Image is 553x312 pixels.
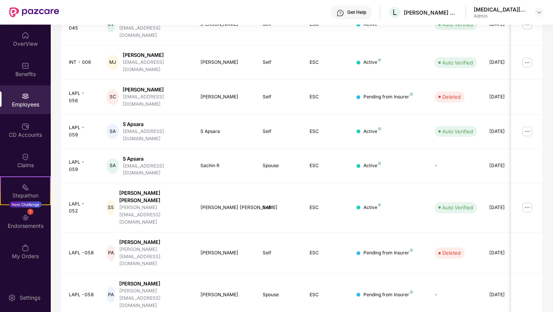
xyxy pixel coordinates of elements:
[474,13,528,19] div: Admin
[521,201,533,214] img: manageButton
[410,93,413,96] img: svg+xml;base64,PHN2ZyB4bWxucz0iaHR0cDovL3d3dy53My5vcmcvMjAwMC9zdmciIHdpZHRoPSI4IiBoZWlnaHQ9IjgiIH...
[69,291,94,299] div: LAPL -058
[200,162,251,169] div: Sachin R
[442,128,473,135] div: Auto Verified
[489,59,524,66] div: [DATE]
[363,291,413,299] div: Pending from Insurer
[200,128,251,135] div: S Apsara
[119,189,188,204] div: [PERSON_NAME] [PERSON_NAME]
[263,291,297,299] div: Spouse
[378,58,381,61] img: svg+xml;base64,PHN2ZyB4bWxucz0iaHR0cDovL3d3dy53My5vcmcvMjAwMC9zdmciIHdpZHRoPSI4IiBoZWlnaHQ9IjgiIH...
[393,8,397,17] span: L
[474,6,528,13] div: [MEDICAL_DATA][PERSON_NAME]
[119,239,188,246] div: [PERSON_NAME]
[347,9,366,15] div: Get Help
[378,127,381,130] img: svg+xml;base64,PHN2ZyB4bWxucz0iaHR0cDovL3d3dy53My5vcmcvMjAwMC9zdmciIHdpZHRoPSI4IiBoZWlnaHQ9IjgiIH...
[263,162,297,169] div: Spouse
[263,249,297,257] div: Self
[200,249,251,257] div: [PERSON_NAME]
[107,55,119,70] div: MJ
[22,32,29,39] img: svg+xml;base64,PHN2ZyBpZD0iSG9tZSIgeG1sbnM9Imh0dHA6Ly93d3cudzMub3JnLzIwMDAvc3ZnIiB3aWR0aD0iMjAiIG...
[22,123,29,130] img: svg+xml;base64,PHN2ZyBpZD0iQ0RfQWNjb3VudHMiIGRhdGEtbmFtZT0iQ0QgQWNjb3VudHMiIHhtbG5zPSJodHRwOi8vd3...
[69,90,94,105] div: LAPL - 056
[27,209,33,215] div: 7
[123,155,188,163] div: S Apsara
[442,249,461,257] div: Deleted
[123,51,188,59] div: [PERSON_NAME]
[9,201,42,207] div: New Challenge
[119,246,188,268] div: [PERSON_NAME][EMAIL_ADDRESS][DOMAIN_NAME]
[489,93,524,101] div: [DATE]
[123,121,188,128] div: S Apsara
[107,90,119,105] div: SC
[442,59,473,66] div: Auto Verified
[119,17,188,39] div: [PERSON_NAME][EMAIL_ADDRESS][DOMAIN_NAME]
[22,153,29,161] img: svg+xml;base64,PHN2ZyBpZD0iQ2xhaW0iIHhtbG5zPSJodHRwOi8vd3d3LnczLm9yZy8yMDAwL3N2ZyIgd2lkdGg9IjIwIi...
[119,280,188,287] div: [PERSON_NAME]
[521,125,533,138] img: manageButton
[69,249,94,257] div: LAPL -058
[107,246,115,261] div: PA
[489,162,524,169] div: [DATE]
[263,128,297,135] div: Self
[310,249,344,257] div: ESC
[22,244,29,252] img: svg+xml;base64,PHN2ZyBpZD0iTXlfT3JkZXJzIiBkYXRhLW5hbWU9Ik15IE9yZGVycyIgeG1sbnM9Imh0dHA6Ly93d3cudz...
[363,128,381,135] div: Active
[69,201,94,215] div: LAPL - 052
[22,62,29,70] img: svg+xml;base64,PHN2ZyBpZD0iQmVuZWZpdHMiIHhtbG5zPSJodHRwOi8vd3d3LnczLm9yZy8yMDAwL3N2ZyIgd2lkdGg9Ij...
[69,159,94,173] div: LAPL - 059
[200,93,251,101] div: [PERSON_NAME]
[536,9,542,15] img: svg+xml;base64,PHN2ZyBpZD0iRHJvcGRvd24tMzJ4MzIiIHhtbG5zPSJodHRwOi8vd3d3LnczLm9yZy8yMDAwL3N2ZyIgd2...
[8,294,16,302] img: svg+xml;base64,PHN2ZyBpZD0iU2V0dGluZy0yMHgyMCIgeG1sbnM9Imh0dHA6Ly93d3cudzMub3JnLzIwMDAvc3ZnIiB3aW...
[123,163,188,177] div: [EMAIL_ADDRESS][DOMAIN_NAME]
[310,291,344,299] div: ESC
[442,93,461,101] div: Deleted
[489,291,524,299] div: [DATE]
[22,214,29,221] img: svg+xml;base64,PHN2ZyBpZD0iRW5kb3JzZW1lbnRzIiB4bWxucz0iaHR0cDovL3d3dy53My5vcmcvMjAwMC9zdmciIHdpZH...
[263,93,297,101] div: Self
[404,9,458,16] div: [PERSON_NAME] PRIVATE LIMITED
[22,92,29,100] img: svg+xml;base64,PHN2ZyBpZD0iRW1wbG95ZWVzIiB4bWxucz0iaHR0cDovL3d3dy53My5vcmcvMjAwMC9zdmciIHdpZHRoPS...
[489,204,524,211] div: [DATE]
[69,59,94,66] div: INT - 006
[123,59,188,73] div: [EMAIL_ADDRESS][DOMAIN_NAME]
[363,59,381,66] div: Active
[363,93,413,101] div: Pending from Insurer
[378,203,381,206] img: svg+xml;base64,PHN2ZyB4bWxucz0iaHR0cDovL3d3dy53My5vcmcvMjAwMC9zdmciIHdpZHRoPSI4IiBoZWlnaHQ9IjgiIH...
[123,86,188,93] div: [PERSON_NAME]
[69,124,94,139] div: LAPL - 059
[200,291,251,299] div: [PERSON_NAME]
[107,124,119,139] div: SA
[363,249,413,257] div: Pending from Insurer
[363,204,381,211] div: Active
[107,158,119,174] div: SA
[310,128,344,135] div: ESC
[107,287,115,302] div: PA
[263,59,297,66] div: Self
[1,192,50,199] div: Stepathon
[9,7,59,17] img: New Pazcare Logo
[123,128,188,143] div: [EMAIL_ADDRESS][DOMAIN_NAME]
[410,290,413,294] img: svg+xml;base64,PHN2ZyB4bWxucz0iaHR0cDovL3d3dy53My5vcmcvMjAwMC9zdmciIHdpZHRoPSI4IiBoZWlnaHQ9IjgiIH...
[310,162,344,169] div: ESC
[378,162,381,165] img: svg+xml;base64,PHN2ZyB4bWxucz0iaHR0cDovL3d3dy53My5vcmcvMjAwMC9zdmciIHdpZHRoPSI4IiBoZWlnaHQ9IjgiIH...
[410,249,413,252] img: svg+xml;base64,PHN2ZyB4bWxucz0iaHR0cDovL3d3dy53My5vcmcvMjAwMC9zdmciIHdpZHRoPSI4IiBoZWlnaHQ9IjgiIH...
[336,9,344,17] img: svg+xml;base64,PHN2ZyBpZD0iSGVscC0zMngzMiIgeG1sbnM9Imh0dHA6Ly93d3cudzMub3JnLzIwMDAvc3ZnIiB3aWR0aD...
[119,204,188,226] div: [PERSON_NAME][EMAIL_ADDRESS][DOMAIN_NAME]
[428,149,483,184] td: -
[200,59,251,66] div: [PERSON_NAME]
[119,287,188,309] div: [PERSON_NAME][EMAIL_ADDRESS][DOMAIN_NAME]
[489,128,524,135] div: [DATE]
[263,204,297,211] div: Self
[17,294,43,302] div: Settings
[310,59,344,66] div: ESC
[22,183,29,191] img: svg+xml;base64,PHN2ZyB4bWxucz0iaHR0cDovL3d3dy53My5vcmcvMjAwMC9zdmciIHdpZHRoPSIyMSIgaGVpZ2h0PSIyMC...
[200,204,251,211] div: [PERSON_NAME] [PERSON_NAME]
[310,204,344,211] div: ESC
[442,204,473,211] div: Auto Verified
[107,200,115,215] div: SS
[489,249,524,257] div: [DATE]
[521,56,533,69] img: manageButton
[123,93,188,108] div: [EMAIL_ADDRESS][DOMAIN_NAME]
[310,93,344,101] div: ESC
